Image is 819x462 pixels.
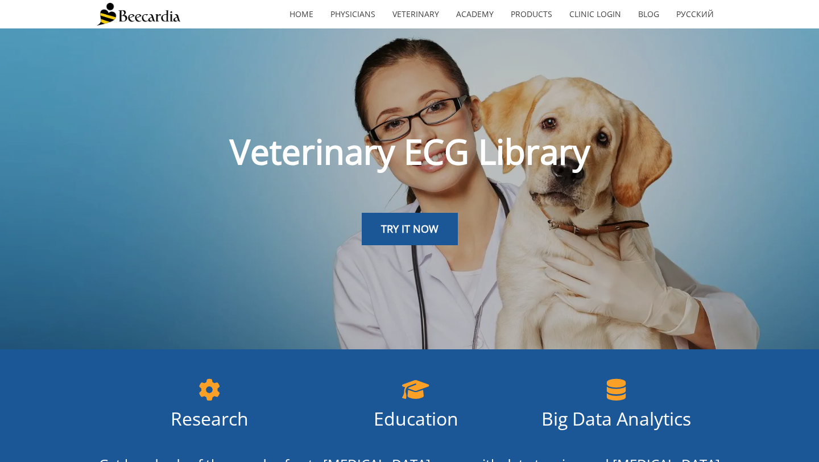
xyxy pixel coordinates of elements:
a: Clinic Login [561,1,630,27]
img: Beecardia [97,3,180,26]
span: Veterinary ECG Library [230,128,590,175]
a: Veterinary [384,1,448,27]
a: home [281,1,322,27]
span: TRY IT NOW [381,222,439,236]
a: Products [502,1,561,27]
span: Research [171,406,249,431]
span: Education [374,406,458,431]
a: Physicians [322,1,384,27]
span: Big Data Analytics [541,406,691,431]
a: Academy [448,1,502,27]
a: Blog [630,1,668,27]
a: TRY IT NOW [362,213,458,246]
a: Русский [668,1,722,27]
